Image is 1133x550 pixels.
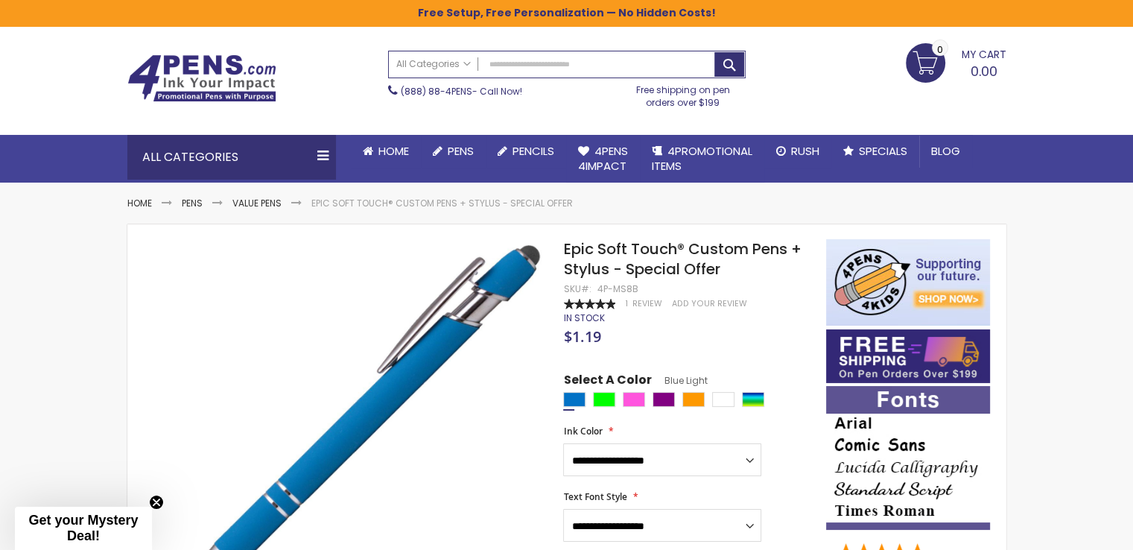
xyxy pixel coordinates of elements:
div: Blue Light [563,392,585,407]
span: Rush [791,143,819,159]
span: 0 [937,42,943,57]
div: 100% [563,299,615,309]
div: Free shipping on pen orders over $199 [621,78,746,108]
a: Add Your Review [671,298,746,309]
strong: SKU [563,282,591,295]
span: 4Pens 4impact [578,143,628,174]
a: Home [127,197,152,209]
span: - Call Now! [401,85,522,98]
img: Free shipping on orders over $199 [826,329,990,383]
span: Epic Soft Touch® Custom Pens + Stylus - Special Offer [563,238,801,279]
div: All Categories [127,135,336,180]
span: Specials [859,143,907,159]
div: Purple [653,392,675,407]
a: (888) 88-4PENS [401,85,472,98]
div: Pink [623,392,645,407]
span: $1.19 [563,326,600,347]
span: Blog [931,143,960,159]
iframe: Google Customer Reviews [1010,510,1133,550]
span: Ink Color [563,425,602,437]
a: Rush [764,135,831,168]
span: In stock [563,312,604,324]
div: Get your Mystery Deal!Close teaser [15,507,152,550]
div: Lime Green [593,392,615,407]
a: All Categories [389,51,478,76]
span: Home [378,143,409,159]
a: 0.00 0 [906,43,1006,80]
div: White [712,392,734,407]
span: 1 [625,298,627,309]
a: 1 Review [625,298,664,309]
span: 4PROMOTIONAL ITEMS [652,143,752,174]
div: Assorted [742,392,764,407]
div: Availability [563,312,604,324]
div: 4P-MS8b [597,283,638,295]
img: font-personalization-examples [826,386,990,530]
span: Get your Mystery Deal! [28,513,138,543]
span: 0.00 [971,62,997,80]
li: Epic Soft Touch® Custom Pens + Stylus - Special Offer [311,197,573,209]
img: 4Pens Custom Pens and Promotional Products [127,54,276,102]
a: Blog [919,135,972,168]
span: Pens [448,143,474,159]
a: Home [351,135,421,168]
a: Value Pens [232,197,282,209]
a: Specials [831,135,919,168]
a: 4Pens4impact [566,135,640,183]
img: 4pens 4 kids [826,239,990,326]
span: Select A Color [563,372,651,392]
a: Pens [182,197,203,209]
a: Pens [421,135,486,168]
span: Blue Light [651,374,707,387]
button: Close teaser [149,495,164,510]
span: All Categories [396,58,471,70]
div: Orange [682,392,705,407]
span: Review [632,298,661,309]
span: Pencils [512,143,554,159]
a: 4PROMOTIONALITEMS [640,135,764,183]
a: Pencils [486,135,566,168]
span: Text Font Style [563,490,626,503]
